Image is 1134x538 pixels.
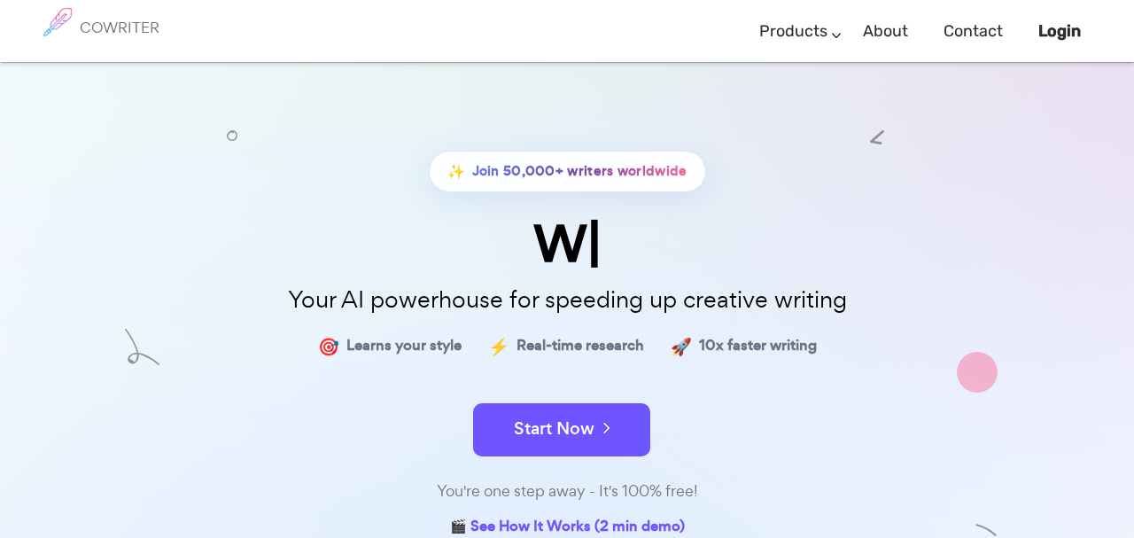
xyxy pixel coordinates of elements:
span: ⚡ [488,333,509,359]
a: Products [759,5,827,58]
p: Your AI powerhouse for speeding up creative writing [124,281,1010,319]
span: Learns your style [346,333,462,359]
span: Join 50,000+ writers worldwide [472,159,687,184]
span: 10x faster writing [699,333,817,359]
b: Login [1038,21,1081,41]
h6: COWRITER [80,19,159,35]
a: About [863,5,908,58]
div: You're one step away - It's 100% free! [124,479,1010,504]
a: Contact [944,5,1003,58]
span: 🎯 [318,333,339,359]
span: ✨ [447,159,465,184]
div: W [124,219,1010,269]
button: Start Now [473,403,650,456]
span: 🚀 [671,333,692,359]
a: Login [1038,5,1081,58]
span: Real-time research [517,333,644,359]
